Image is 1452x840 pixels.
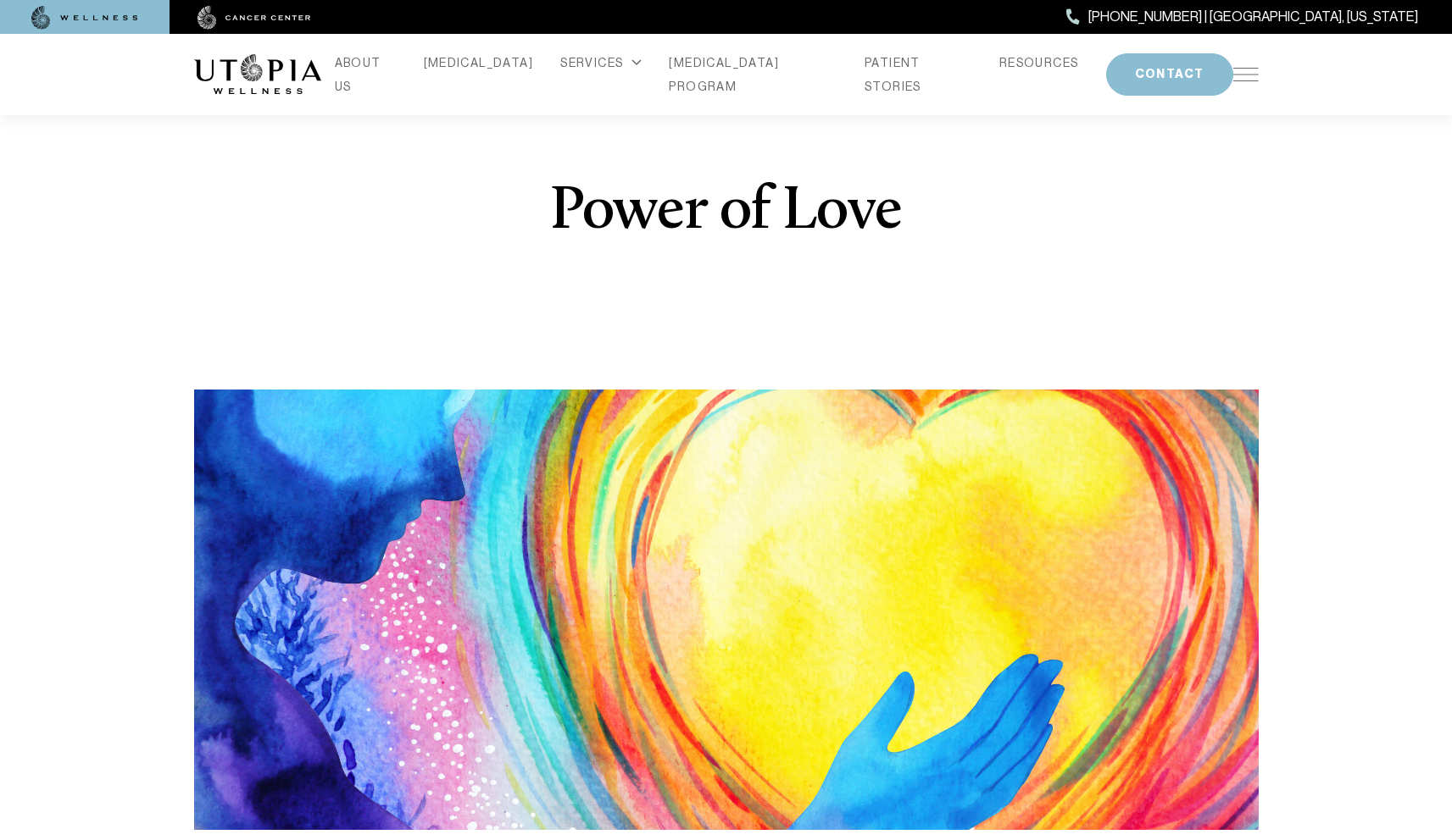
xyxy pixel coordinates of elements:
img: Power of Love [194,390,1259,830]
div: SERVICES [560,51,642,75]
a: PATIENT STORIES [865,51,972,98]
span: [PHONE_NUMBER] | [GEOGRAPHIC_DATA], [US_STATE] [1088,6,1418,28]
a: [MEDICAL_DATA] [424,51,534,75]
img: icon-hamburger [1233,68,1259,81]
a: ABOUT US [335,51,397,98]
h1: Power of Love [550,182,901,243]
img: cancer center [197,6,311,30]
img: logo [194,54,321,95]
a: RESOURCES [999,51,1079,75]
a: [MEDICAL_DATA] PROGRAM [669,51,837,98]
img: wellness [31,6,138,30]
a: [PHONE_NUMBER] | [GEOGRAPHIC_DATA], [US_STATE] [1066,6,1418,28]
button: CONTACT [1106,53,1233,96]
